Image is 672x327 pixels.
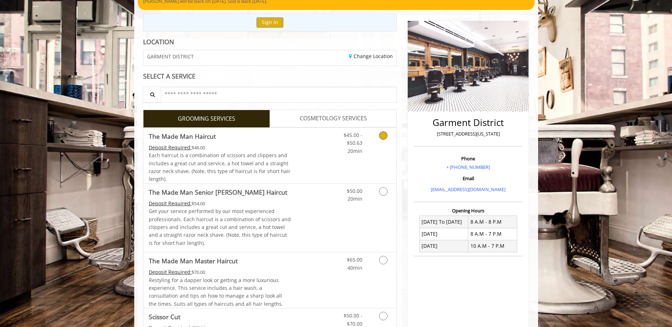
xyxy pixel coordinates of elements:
[149,144,291,151] div: $48.00
[149,200,192,207] span: This service needs some Advance to be paid before we block your appointment
[300,114,367,123] span: COSMETOLOGY SERVICES
[149,269,192,275] span: This service needs some Advance to be paid before we block your appointment
[419,216,468,228] td: [DATE] To [DATE]
[414,208,523,213] h3: Opening Hours
[349,53,393,59] a: Change Location
[416,156,521,161] h3: Phone
[149,207,291,247] p: Get your service performed by our most experienced professionals. Each haircut is a combination o...
[149,277,283,307] span: Restyling for a dapper look or getting a more luxurious experience. This service includes a hair ...
[419,228,468,240] td: [DATE]
[149,312,180,322] b: Scissor Cut
[416,117,521,128] h2: Garment District
[344,312,362,327] span: $50.00 - $70.00
[468,240,517,252] td: 10 A.M - 7 P.M
[416,130,521,138] p: [STREET_ADDRESS][US_STATE]
[416,176,521,181] h3: Email
[178,114,235,124] span: GROOMING SERVICES
[147,54,194,59] span: GARMENT DISTRICT
[149,144,192,151] span: This service needs some Advance to be paid before we block your appointment
[344,132,362,146] span: $45.00 - $50.63
[256,17,283,28] button: Sign In
[149,268,291,276] div: $70.00
[143,38,174,46] b: LOCATION
[143,87,161,103] button: Service Search
[348,195,362,202] span: 20min
[347,256,362,263] span: $65.00
[348,148,362,154] span: 20min
[149,187,287,197] b: The Made Man Senior [PERSON_NAME] Haircut
[149,256,238,266] b: The Made Man Master Haircut
[149,200,291,207] div: $54.00
[149,131,216,141] b: The Made Man Haircut
[348,264,362,271] span: 40min
[347,188,362,194] span: $50.00
[468,216,517,228] td: 8 A.M - 8 P.M
[446,164,490,170] a: + [PHONE_NUMBER]
[143,73,397,80] div: SELECT A SERVICE
[149,152,290,182] span: Each haircut is a combination of scissors and clippers and includes a great cut and service, a ho...
[419,240,468,252] td: [DATE]
[468,228,517,240] td: 8 A.M - 7 P.M
[431,186,506,193] a: [EMAIL_ADDRESS][DOMAIN_NAME]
